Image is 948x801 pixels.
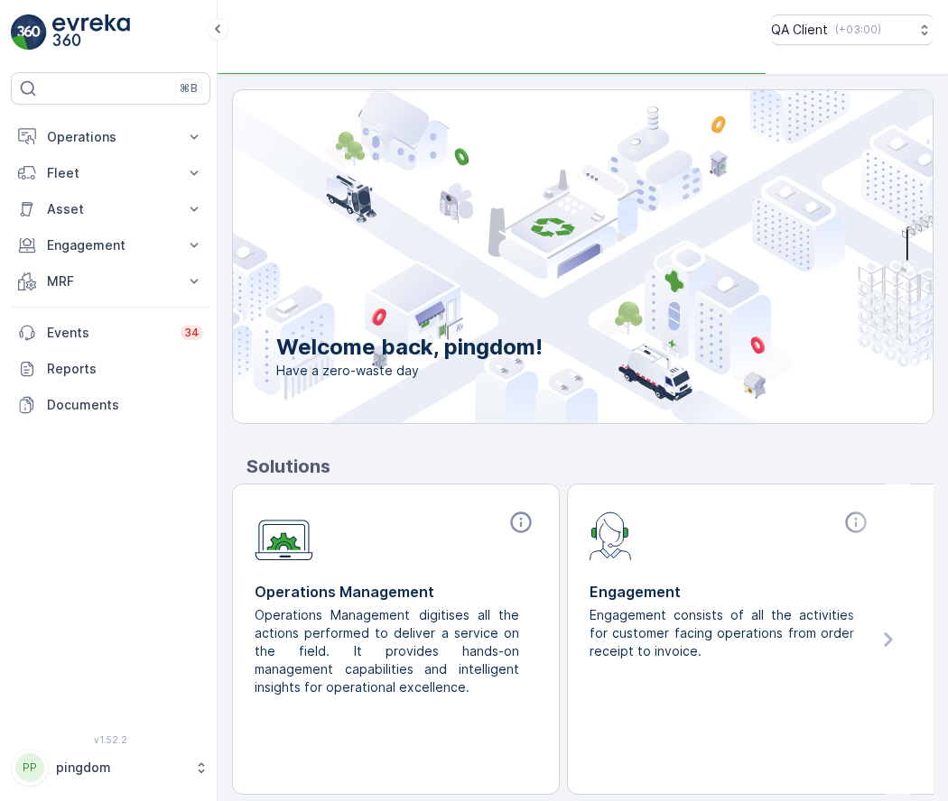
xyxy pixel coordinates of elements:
img: module-icon [590,510,632,560]
img: module-icon [255,510,313,561]
img: city illustration [152,90,933,423]
a: Events34 [11,315,210,351]
p: Engagement [47,236,174,254]
img: logo_light-DOdMpM7g.png [52,14,130,51]
p: pingdom [56,759,185,777]
p: Solutions [246,453,934,480]
button: QA Client(+03:00) [771,14,934,45]
button: Operations [11,119,210,155]
p: Documents [47,396,203,414]
p: Operations [47,128,174,146]
p: Operations Management [255,581,537,603]
div: PP [15,753,44,782]
p: QA Client [771,21,828,39]
span: v 1.52.2 [11,734,210,745]
p: 34 [184,326,200,340]
a: Reports [11,351,210,387]
p: Events [47,324,170,342]
button: Engagement [11,227,210,263]
p: ⌘B [180,81,198,96]
a: Documents [11,387,210,423]
p: Welcome back, pingdom! [276,333,543,362]
button: Fleet [11,155,210,191]
p: Asset [47,200,174,218]
button: PPpingdom [11,749,210,787]
p: Engagement [590,581,872,603]
p: Reports [47,360,203,378]
p: MRF [47,272,174,290]
button: Asset [11,191,210,227]
span: Have a zero-waste day [276,362,543,380]
p: Operations Management digitises all the actions performed to deliver a service on the field. It p... [255,606,523,696]
button: MRF [11,263,210,299]
img: logo [11,14,47,51]
p: Engagement consists of all the activities for customer facing operations from order receipt to in... [590,606,858,660]
p: ( +03:00 ) [835,23,881,37]
p: Fleet [47,164,174,182]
